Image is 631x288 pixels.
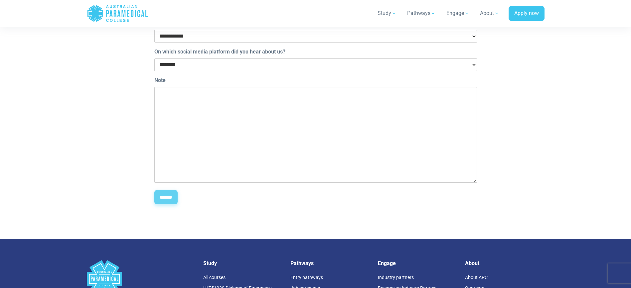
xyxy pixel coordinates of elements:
a: All courses [203,275,226,280]
a: Pathways [403,4,440,23]
h5: About [465,260,545,266]
h5: Pathways [290,260,370,266]
a: Study [374,4,400,23]
a: Industry partners [378,275,414,280]
a: Australian Paramedical College [87,3,148,24]
a: Entry pathways [290,275,323,280]
label: On which social media platform did you hear about us? [154,48,285,56]
label: Note [154,76,166,84]
a: About [476,4,503,23]
h5: Engage [378,260,457,266]
h5: Study [203,260,283,266]
a: Apply now [509,6,545,21]
a: About APC [465,275,488,280]
a: Engage [442,4,473,23]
